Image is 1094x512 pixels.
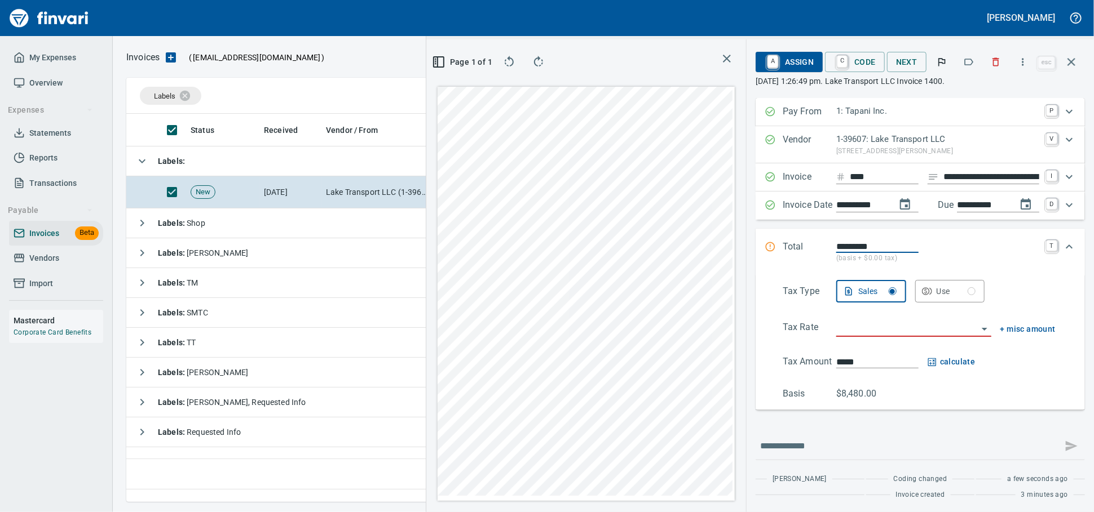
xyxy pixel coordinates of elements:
span: Status [191,123,229,137]
p: 1-39607: Lake Transport LLC [836,133,1039,146]
span: Requested Info [158,428,241,437]
strong: Labels : [158,308,187,317]
span: This records your message into the invoice and notifies anyone mentioned [1058,433,1085,460]
a: T [1046,240,1057,251]
span: Statements [29,126,71,140]
p: ( ) [182,52,325,63]
button: change date [892,191,919,218]
span: New [191,187,215,198]
span: Close invoice [1035,48,1085,75]
a: Reports [9,145,103,171]
p: Vendor [783,133,836,157]
span: Vendor / From [326,123,378,137]
span: [PERSON_NAME] [158,248,248,257]
p: Invoice Date [783,198,836,213]
div: Expand [756,126,1085,163]
span: Invoice created [896,489,945,501]
button: More [1011,50,1035,74]
button: Labels [956,50,981,74]
a: esc [1038,56,1055,69]
p: [DATE] 1:26:49 pm. Lake Transport LLC Invoice 1400. [756,75,1085,87]
button: Use [915,280,985,302]
span: Received [264,123,312,137]
span: Import [29,277,53,291]
button: AAssign [756,52,823,72]
div: Labels [140,87,201,105]
button: Next [887,52,927,73]
a: D [1046,198,1057,210]
span: Status [191,123,214,137]
div: Expand [756,275,1085,410]
span: Code [834,52,876,72]
p: Invoices [126,51,160,64]
span: [PERSON_NAME] [158,368,248,377]
h6: Mastercard [14,314,103,327]
strong: Labels : [158,368,187,377]
button: Payable [3,200,98,221]
strong: Labels : [158,248,187,257]
span: [PERSON_NAME] [773,474,827,485]
a: A [767,55,778,68]
span: Overview [29,76,63,90]
button: Open [977,321,992,337]
button: CCode [825,52,885,72]
a: I [1046,170,1057,181]
a: Transactions [9,171,103,196]
img: Finvari [7,5,91,32]
p: Tax Amount [783,355,836,369]
span: Vendor / From [326,123,392,137]
a: Overview [9,70,103,96]
p: [STREET_ADDRESS][PERSON_NAME] [836,146,1039,157]
span: My Expenses [29,51,76,65]
a: V [1046,133,1057,144]
span: [EMAIL_ADDRESS][DOMAIN_NAME] [192,52,321,63]
p: Pay From [783,105,836,119]
button: Flag [929,50,954,74]
div: Expand [756,163,1085,192]
span: Reports [29,151,58,165]
td: [DATE] [259,176,321,208]
span: [PERSON_NAME], Requested Info [158,398,306,407]
p: Tax Rate [783,320,836,337]
button: Sales [836,280,906,302]
button: + misc amount [1000,322,1056,336]
a: C [837,55,848,68]
span: Next [896,55,917,69]
strong: Labels : [158,157,185,166]
button: calculate [928,355,976,369]
button: Expenses [3,100,98,121]
div: Expand [756,98,1085,126]
p: $8,480.00 [836,387,890,400]
p: 1: Tapani Inc. [836,105,1039,118]
div: Sales [858,284,897,299]
strong: Labels : [158,219,187,228]
h5: [PERSON_NAME] [987,12,1055,24]
strong: Labels : [158,338,187,347]
span: 3 minutes ago [1021,489,1068,501]
button: [PERSON_NAME] [985,9,1058,26]
span: Coding changed [894,474,947,485]
button: Page 1 of 1 [435,52,491,72]
span: SMTC [158,308,208,317]
strong: Labels : [158,428,187,437]
div: Use [937,284,976,299]
span: a few seconds ago [1007,474,1068,485]
svg: Invoice description [928,171,939,182]
td: Lake Transport LLC (1-39607) [321,176,434,208]
nav: breadcrumb [126,51,160,64]
p: (basis + $0.00 tax) [836,253,1039,264]
button: Discard [983,50,1008,74]
svg: Invoice number [836,170,845,184]
span: Payable [8,203,93,217]
button: Upload an Invoice [160,51,182,64]
a: InvoicesBeta [9,221,103,246]
a: My Expenses [9,45,103,70]
p: Basis [783,387,836,400]
a: P [1046,105,1057,116]
strong: Labels : [158,278,187,287]
div: Expand [756,229,1085,275]
span: TM [158,278,198,287]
